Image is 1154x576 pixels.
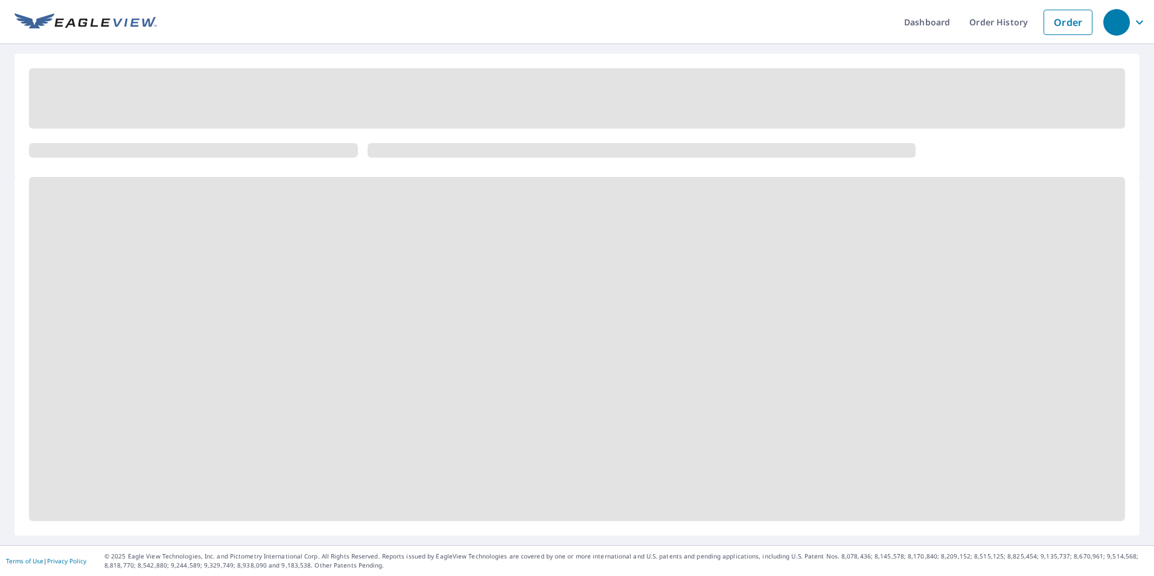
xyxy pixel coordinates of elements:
img: EV Logo [14,13,157,31]
p: | [6,557,86,565]
p: © 2025 Eagle View Technologies, Inc. and Pictometry International Corp. All Rights Reserved. Repo... [104,552,1148,570]
a: Terms of Use [6,557,43,565]
a: Privacy Policy [47,557,86,565]
a: Order [1044,10,1092,35]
